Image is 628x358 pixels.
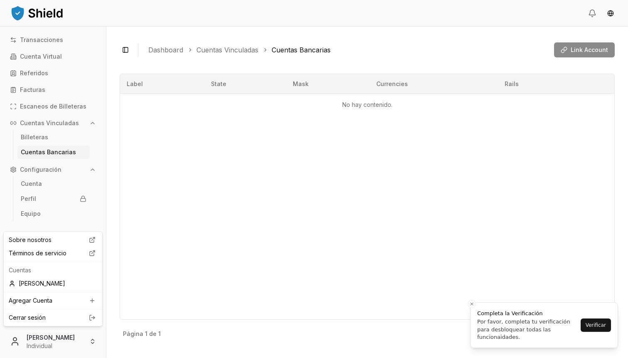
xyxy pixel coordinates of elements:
a: Cerrar sesión [9,314,97,322]
a: Agregar Cuenta [5,294,101,307]
div: [PERSON_NAME] [5,277,101,290]
p: Cuentas [9,266,97,274]
a: Términos de servicio [5,247,101,260]
a: Sobre nosotros [5,233,101,247]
